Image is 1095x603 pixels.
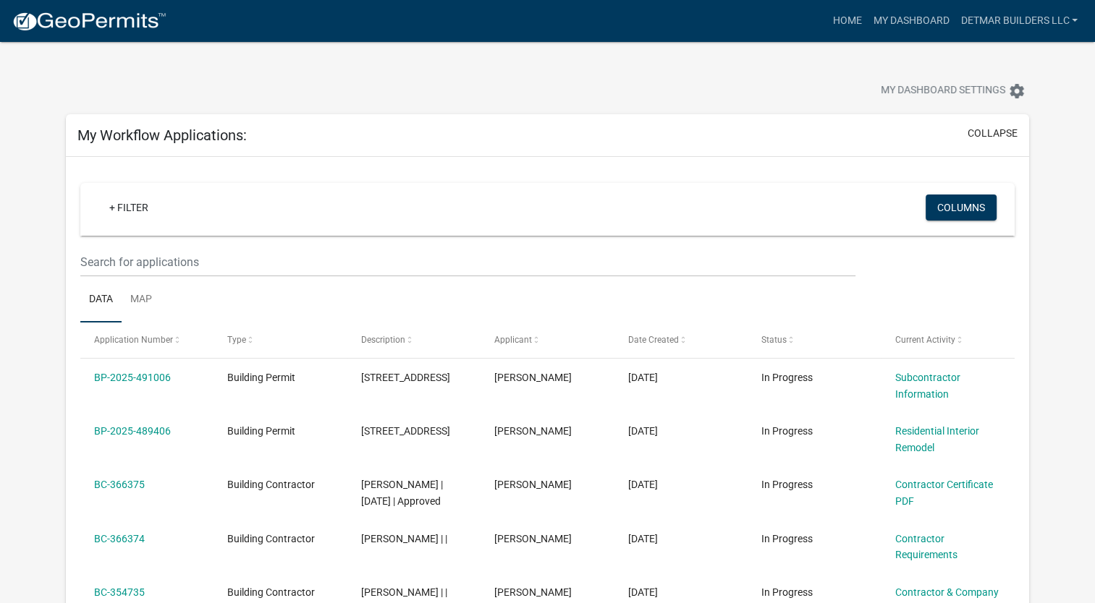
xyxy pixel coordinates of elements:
[122,277,161,323] a: Map
[361,335,405,345] span: Description
[361,533,447,544] span: Dan Detmar | |
[628,586,658,598] span: 12/31/2024
[94,372,171,383] a: BP-2025-491006
[926,194,997,221] button: Columns
[227,425,295,437] span: Building Permit
[494,533,572,544] span: David Detmar
[494,586,572,598] span: David Detmar
[94,335,173,345] span: Application Number
[94,533,145,544] a: BC-366374
[761,335,787,345] span: Status
[494,335,532,345] span: Applicant
[761,479,813,490] span: In Progress
[361,425,450,437] span: 452 Stonebridge PkwyValparaiso
[80,247,855,277] input: Search for applications
[80,277,122,323] a: Data
[361,586,447,598] span: David Detmar | |
[895,335,955,345] span: Current Activity
[494,372,572,383] span: David Detmar
[213,322,347,357] datatable-header-cell: Type
[227,586,315,598] span: Building Contractor
[761,372,813,383] span: In Progress
[628,533,658,544] span: 01/20/2025
[895,372,960,400] a: Subcontractor Information
[895,479,992,507] a: Contractor Certificate PDF
[481,322,614,357] datatable-header-cell: Applicant
[748,322,881,357] datatable-header-cell: Status
[628,335,679,345] span: Date Created
[761,533,813,544] span: In Progress
[628,372,658,383] span: 10/10/2025
[227,533,315,544] span: Building Contractor
[94,479,145,490] a: BC-366375
[955,7,1083,35] a: Detmar Builders LLC
[94,425,171,437] a: BP-2025-489406
[881,82,1005,100] span: My Dashboard Settings
[895,533,957,561] a: Contractor Requirements
[227,372,295,383] span: Building Permit
[94,586,145,598] a: BC-354735
[1008,82,1026,100] i: settings
[867,7,955,35] a: My Dashboard
[614,322,747,357] datatable-header-cell: Date Created
[968,126,1018,141] button: collapse
[361,479,443,507] span: Dan Detmar | 01/21/2025 | Approved
[347,322,481,357] datatable-header-cell: Description
[227,335,246,345] span: Type
[628,425,658,437] span: 10/07/2025
[628,479,658,490] span: 01/20/2025
[881,322,1014,357] datatable-header-cell: Current Activity
[494,425,572,437] span: David Detmar
[826,7,867,35] a: Home
[98,194,160,221] a: + Filter
[895,425,978,453] a: Residential Interior Remodel
[361,372,450,383] span: 523 E Us Hwy 6Valparaiso
[494,479,572,490] span: David Detmar
[761,425,813,437] span: In Progress
[869,77,1037,105] button: My Dashboard Settingssettings
[80,322,213,357] datatable-header-cell: Application Number
[227,479,315,490] span: Building Contractor
[77,127,247,144] h5: My Workflow Applications:
[761,586,813,598] span: In Progress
